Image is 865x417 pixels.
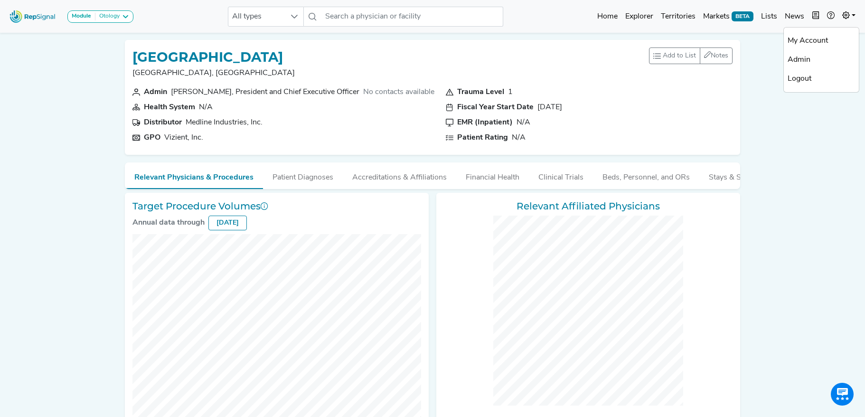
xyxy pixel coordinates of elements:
div: Trauma Level [457,86,504,98]
a: News [781,7,808,26]
button: Add to List [649,47,700,64]
div: N/A [512,132,526,143]
div: 1 [508,86,513,98]
button: Beds, Personnel, and ORs [593,162,699,188]
a: Home [593,7,621,26]
span: Notes [711,52,728,59]
a: Territories [657,7,699,26]
span: BETA [732,11,753,21]
div: N/A [199,102,213,113]
button: ModuleOtology [67,10,133,23]
div: Fiscal Year Start Date [457,102,534,113]
h3: Target Procedure Volumes [132,200,421,212]
button: Patient Diagnoses [263,162,343,188]
button: Relevant Physicians & Procedures [125,162,263,189]
a: Explorer [621,7,657,26]
div: No contacts available [363,86,434,98]
button: Stays & Services [699,162,774,188]
div: Health System [144,102,195,113]
div: Vizient, Inc. [164,132,203,143]
div: Patient Rating [457,132,508,143]
div: GPO [144,132,160,143]
div: [PERSON_NAME], President and Chief Executive Officer [171,86,359,98]
button: Accreditations & Affiliations [343,162,456,188]
div: Otology [95,13,120,20]
div: toolbar [649,47,733,64]
div: Medline Industries, Inc. [186,117,263,128]
button: Financial Health [456,162,529,188]
a: Admin [784,50,859,69]
h3: Relevant Affiliated Physicians [444,200,733,212]
div: N/A [517,117,530,128]
h1: [GEOGRAPHIC_DATA] [132,49,295,66]
a: Lists [757,7,781,26]
a: MarketsBETA [699,7,757,26]
button: Notes [700,47,733,64]
span: Add to List [663,51,696,61]
strong: Module [72,13,91,19]
span: All types [228,7,285,26]
a: My Account [784,31,859,50]
button: Clinical Trials [529,162,593,188]
input: Search a physician or facility [321,7,503,27]
div: Admin [144,86,167,98]
div: Steve Davis, President and Chief Executive Officer [171,86,359,98]
div: Distributor [144,117,182,128]
p: [GEOGRAPHIC_DATA], [GEOGRAPHIC_DATA] [132,67,295,79]
div: Annual data through [132,217,205,228]
div: EMR (Inpatient) [457,117,513,128]
a: Logout [784,69,859,88]
div: [DATE] [208,216,247,230]
div: [DATE] [537,102,562,113]
button: Intel Book [808,7,823,26]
